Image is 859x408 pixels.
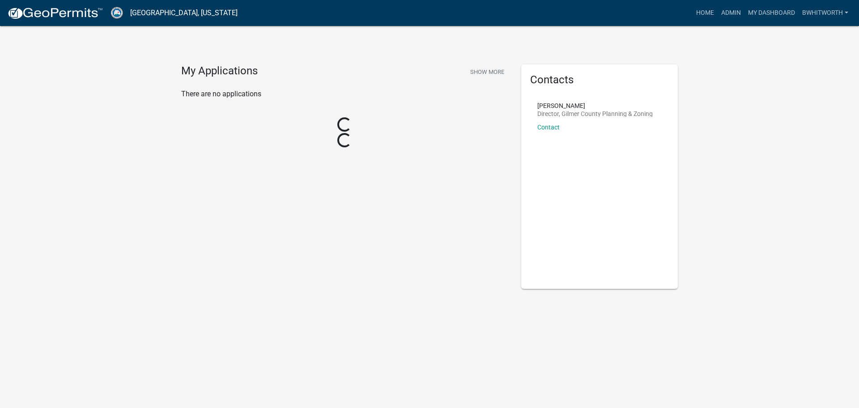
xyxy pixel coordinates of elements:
[130,5,238,21] a: [GEOGRAPHIC_DATA], [US_STATE]
[181,64,258,78] h4: My Applications
[530,73,669,86] h5: Contacts
[718,4,744,21] a: Admin
[537,124,560,131] a: Contact
[744,4,799,21] a: My Dashboard
[693,4,718,21] a: Home
[799,4,852,21] a: BWhitworth
[537,103,653,109] p: [PERSON_NAME]
[537,111,653,117] p: Director, Gilmer County Planning & Zoning
[110,7,123,19] img: Gilmer County, Georgia
[467,64,508,79] button: Show More
[181,89,508,99] p: There are no applications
